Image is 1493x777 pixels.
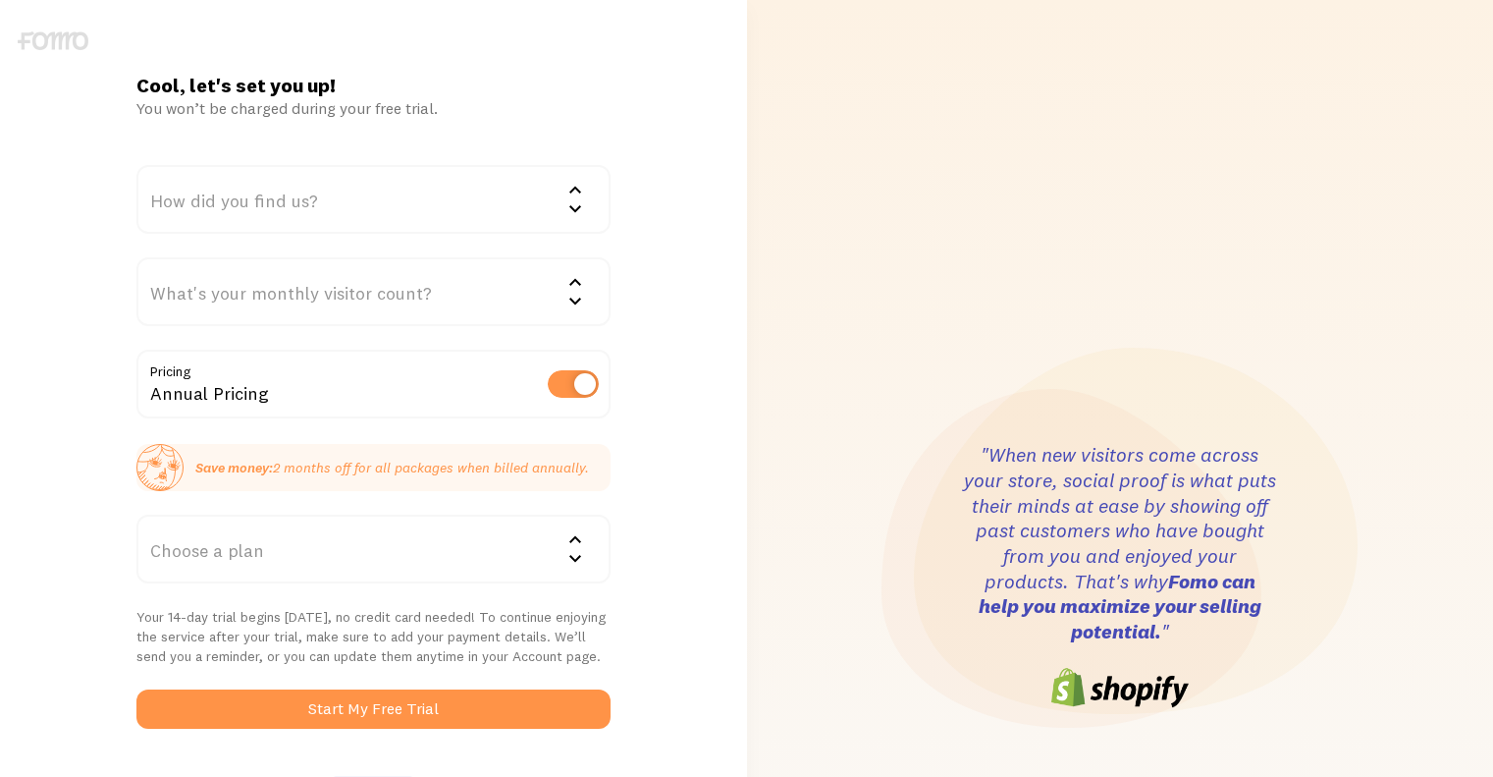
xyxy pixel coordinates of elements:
strong: Fomo publicly displays your achievements and customer interactions [891,493,1179,568]
div: Annual Pricing [136,350,611,421]
img: shopify-logo-6cb0242e8808f3daf4ae861e06351a6977ea544d1a5c563fd64e3e69b7f1d4c4.png [1051,668,1189,707]
div: Choose a plan [136,515,611,583]
p: 2 months off for all packages when billed annually. [195,458,589,477]
strong: Fomo helps you boost your sales by harnessing the power of social proof. [896,472,1200,547]
p: Your 14-day trial begins [DATE], no credit card needed! To continue enjoying the service after yo... [136,607,611,666]
h1: Cool, let's set you up! [136,73,611,98]
h3: "When new visitors come across your store, social proof is what puts their minds at ease by showi... [963,442,1277,644]
img: zapier-logo-67829435118c75c76cb2dd6da18087269b6957094811fad6c81319a220d8a412.png [1004,618,1090,657]
h3: " on your website to help increase sales and conversions." [890,493,1204,594]
h3: " A customer knowing that someone else has bought a specific item can be the difference maker bet... [890,472,1204,624]
div: You won’t be charged during your free trial. [136,98,611,118]
div: How did you find us? [136,165,611,234]
img: fomo-logo-gray-b99e0e8ada9f9040e2984d0d95b3b12da0074ffd48d1e5cb62ac37fc77b0b268.svg [18,31,88,50]
button: Start My Free Trial [136,690,611,729]
img: sumo-logo-1cafdecd7bb48b33eaa792b370d3cec89df03f7790928d0317a799d01587176e.png [967,647,1128,677]
strong: Save money: [195,459,273,476]
div: What's your monthly visitor count? [136,257,611,326]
